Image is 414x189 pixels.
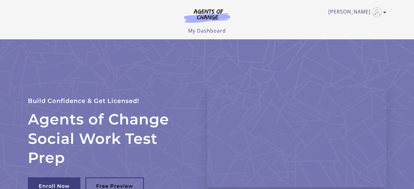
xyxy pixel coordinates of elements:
[188,27,226,34] a: My Dashboard
[28,110,192,167] h2: Agents of Change Social Work Test Prep
[28,96,192,106] p: Build Confidence & Get Licensed!
[328,7,383,17] a: Toggle menu
[178,9,237,23] img: Agents of Change Logo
